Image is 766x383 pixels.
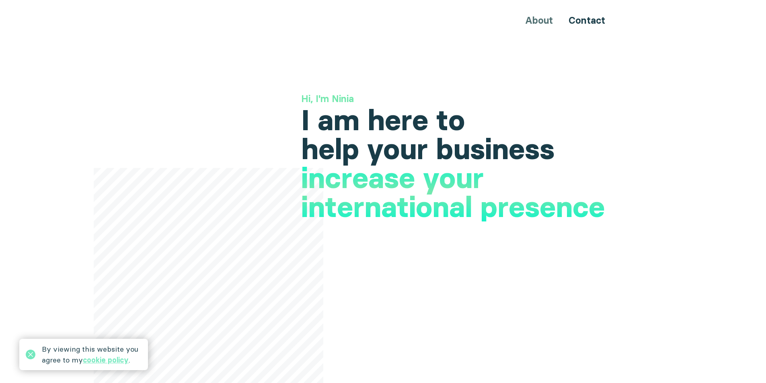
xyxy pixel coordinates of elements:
[42,344,142,365] div: By viewing this website you agree to my .
[301,164,618,221] h1: increase your international presence
[569,14,605,26] a: Contact
[83,355,129,365] a: cookie policy
[301,92,618,106] h3: Hi, I'm Ninia
[301,106,618,164] h1: I am here to help your business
